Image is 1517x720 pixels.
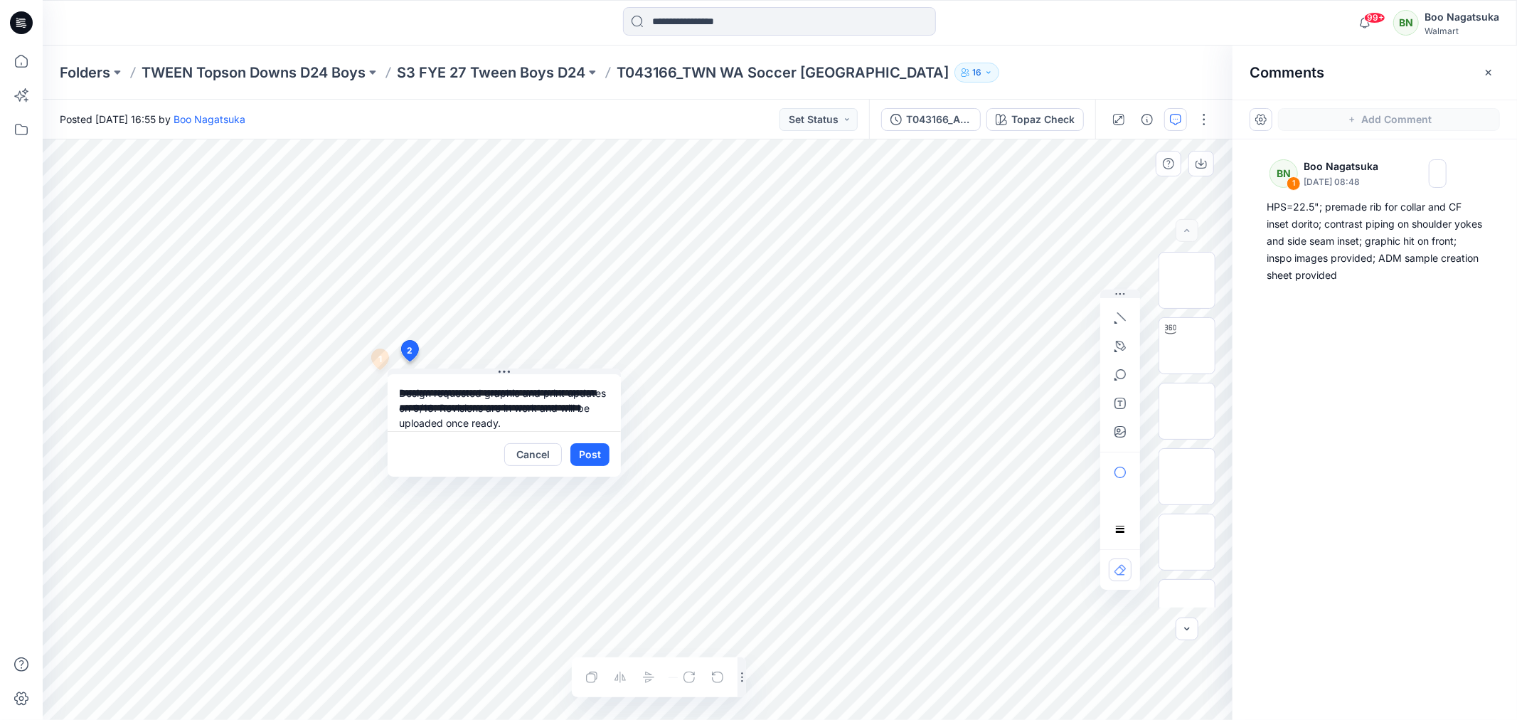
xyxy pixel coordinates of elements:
button: Details [1136,108,1159,131]
a: S3 FYE 27 Tween Boys D24 [397,63,585,83]
span: 2 [408,344,413,357]
button: Topaz Check [986,108,1084,131]
button: T043166_ADM FULL_TWN WA Soccer [GEOGRAPHIC_DATA] [881,108,981,131]
p: [DATE] 08:48 [1304,175,1389,189]
button: Post [570,443,610,466]
div: Boo Nagatsuka [1425,9,1499,26]
div: 1 [1287,176,1301,191]
div: T043166_ADM FULL_TWN WA Soccer [GEOGRAPHIC_DATA] [906,112,972,127]
div: HPS=22.5"; premade rib for collar and CF inset dorito; contrast piping on shoulder yokes and side... [1267,198,1483,284]
a: TWEEN Topson Downs D24 Boys [142,63,366,83]
p: Boo Nagatsuka [1304,158,1389,175]
h2: Comments [1250,64,1324,81]
p: T043166_TWN WA Soccer [GEOGRAPHIC_DATA] [617,63,949,83]
a: Folders [60,63,110,83]
button: 16 [954,63,999,83]
p: 16 [972,65,981,80]
span: Posted [DATE] 16:55 by [60,112,245,127]
span: 99+ [1364,12,1385,23]
div: BN [1393,10,1419,36]
button: Add Comment [1278,108,1500,131]
div: BN [1270,159,1298,188]
div: Walmart [1425,26,1499,36]
a: Boo Nagatsuka [174,113,245,125]
div: Topaz Check [1011,112,1075,127]
button: Cancel [504,443,562,466]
